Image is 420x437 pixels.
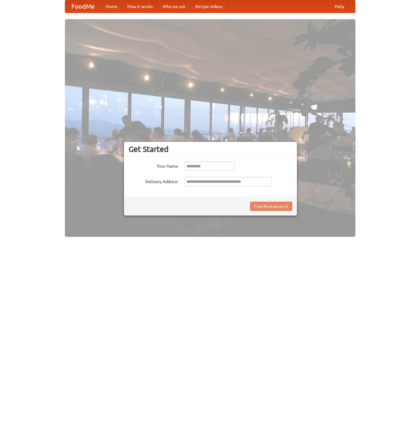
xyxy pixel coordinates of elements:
[101,0,122,13] a: Home
[129,145,292,154] h3: Get Started
[122,0,158,13] a: How it works
[65,0,101,13] a: FoodMe
[129,162,178,169] label: Your Name
[158,0,190,13] a: Who we are
[129,177,178,185] label: Delivery Address
[190,0,227,13] a: Recipe videos
[330,0,349,13] a: Help
[250,202,292,211] button: Find Restaurants!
